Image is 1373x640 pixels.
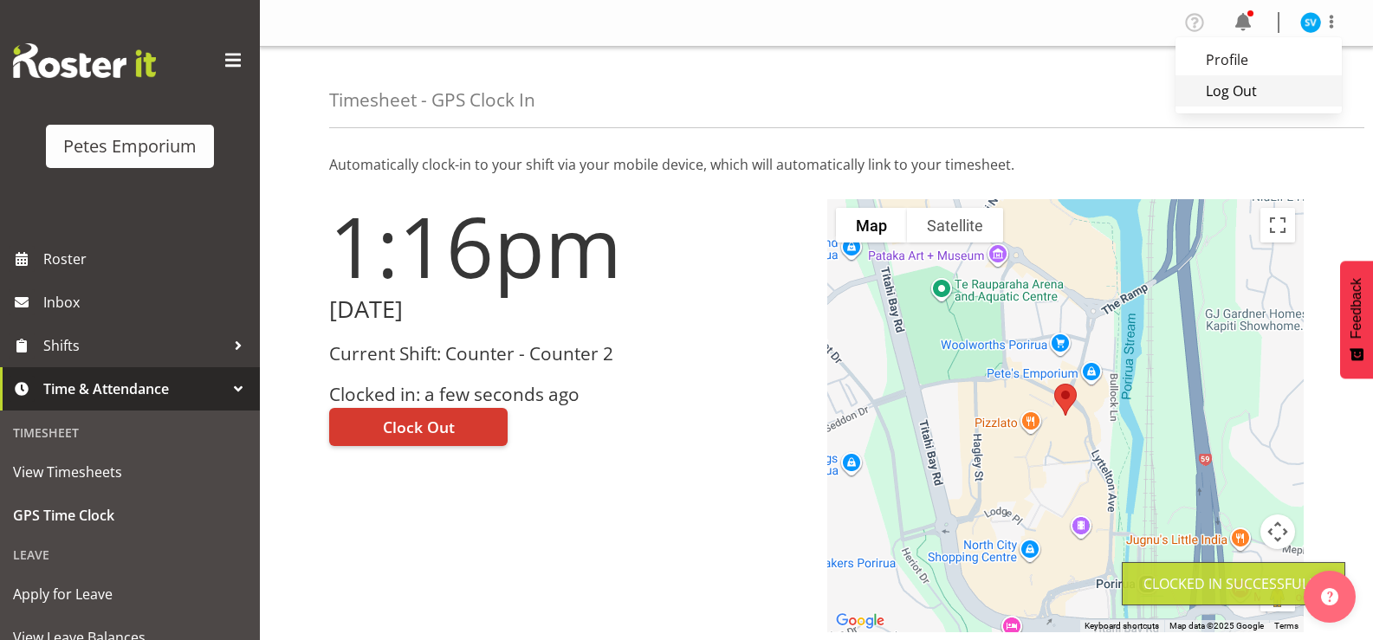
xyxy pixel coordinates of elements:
[43,333,225,359] span: Shifts
[836,208,907,242] button: Show street map
[832,610,889,632] img: Google
[907,208,1003,242] button: Show satellite imagery
[43,289,251,315] span: Inbox
[4,494,256,537] a: GPS Time Clock
[1169,621,1264,630] span: Map data ©2025 Google
[43,246,251,272] span: Roster
[4,450,256,494] a: View Timesheets
[329,408,508,446] button: Clock Out
[1274,621,1299,630] a: Terms (opens in new tab)
[1175,44,1342,75] a: Profile
[1300,12,1321,33] img: sasha-vandervalk6911.jpg
[329,154,1304,175] p: Automatically clock-in to your shift via your mobile device, which will automatically link to you...
[329,199,806,293] h1: 1:16pm
[329,90,535,110] h4: Timesheet - GPS Clock In
[1085,620,1159,632] button: Keyboard shortcuts
[1260,208,1295,242] button: Toggle fullscreen view
[329,344,806,364] h3: Current Shift: Counter - Counter 2
[329,296,806,323] h2: [DATE]
[13,459,247,485] span: View Timesheets
[13,502,247,528] span: GPS Time Clock
[1349,278,1364,339] span: Feedback
[1340,261,1373,378] button: Feedback - Show survey
[1143,573,1324,594] div: Clocked in Successfully
[4,572,256,616] a: Apply for Leave
[43,376,225,402] span: Time & Attendance
[13,581,247,607] span: Apply for Leave
[4,537,256,572] div: Leave
[1175,75,1342,107] a: Log Out
[329,385,806,404] h3: Clocked in: a few seconds ago
[13,43,156,78] img: Rosterit website logo
[63,133,197,159] div: Petes Emporium
[1321,588,1338,605] img: help-xxl-2.png
[1260,514,1295,549] button: Map camera controls
[383,416,455,438] span: Clock Out
[4,415,256,450] div: Timesheet
[832,610,889,632] a: Open this area in Google Maps (opens a new window)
